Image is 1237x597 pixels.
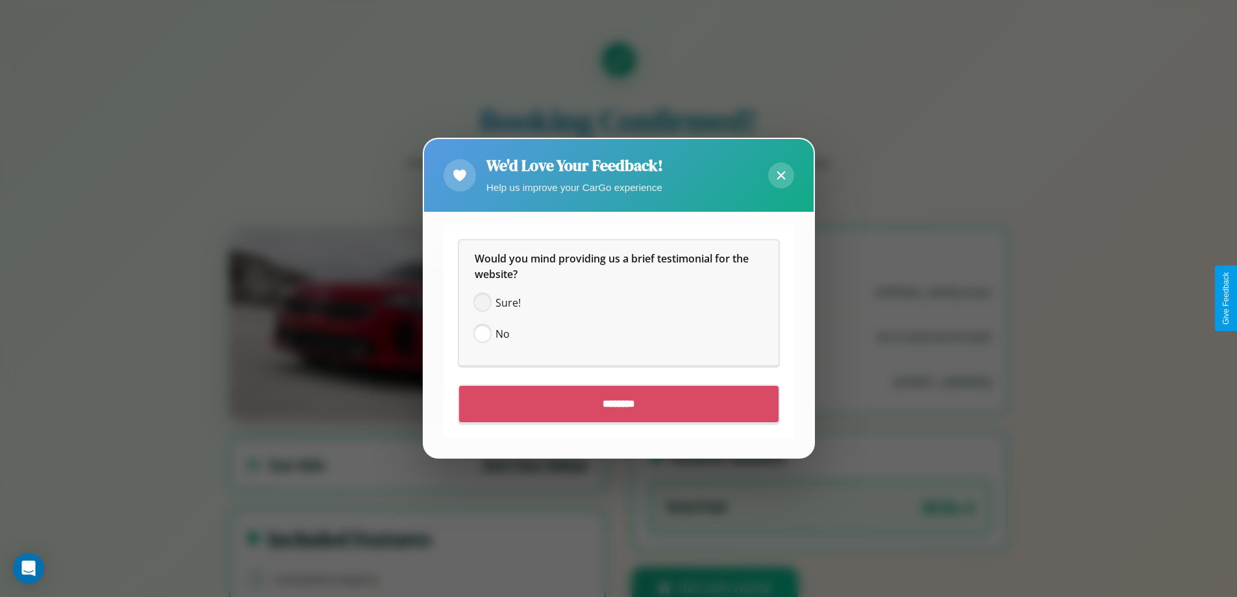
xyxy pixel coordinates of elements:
[486,155,663,176] h2: We'd Love Your Feedback!
[475,252,751,282] span: Would you mind providing us a brief testimonial for the website?
[495,296,521,311] span: Sure!
[13,553,44,584] div: Open Intercom Messenger
[486,179,663,196] p: Help us improve your CarGo experience
[1221,272,1231,325] div: Give Feedback
[495,327,510,342] span: No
